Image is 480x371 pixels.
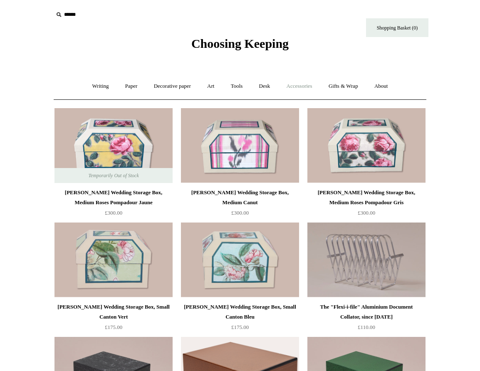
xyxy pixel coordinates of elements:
span: £300.00 [231,210,249,216]
img: Antoinette Poisson Wedding Storage Box, Medium Roses Pompadour Jaune [54,108,173,183]
a: Antoinette Poisson Wedding Storage Box, Medium Canut Antoinette Poisson Wedding Storage Box, Medi... [181,108,299,183]
span: £110.00 [358,324,375,330]
a: Writing [85,75,116,97]
div: [PERSON_NAME] Wedding Storage Box, Medium Roses Pompadour Jaune [57,188,171,208]
div: The "Flexi-i-file" Aluminium Document Collator, since [DATE] [309,302,423,322]
a: [PERSON_NAME] Wedding Storage Box, Small Canton Bleu £175.00 [181,302,299,336]
a: Antoinette Poisson Wedding Storage Box, Medium Roses Pompadour Jaune Antoinette Poisson Wedding S... [54,108,173,183]
img: Antoinette Poisson Wedding Storage Box, Medium Roses Pompadour Gris [307,108,426,183]
span: Choosing Keeping [191,37,289,50]
div: [PERSON_NAME] Wedding Storage Box, Small Canton Vert [57,302,171,322]
img: Antoinette Poisson Wedding Storage Box, Small Canton Vert [54,223,173,297]
div: [PERSON_NAME] Wedding Storage Box, Medium Roses Pompadour Gris [309,188,423,208]
span: £175.00 [231,324,249,330]
a: Antoinette Poisson Wedding Storage Box, Small Canton Vert Antoinette Poisson Wedding Storage Box,... [54,223,173,297]
span: £300.00 [358,210,375,216]
span: £175.00 [105,324,122,330]
a: [PERSON_NAME] Wedding Storage Box, Small Canton Vert £175.00 [54,302,173,336]
div: [PERSON_NAME] Wedding Storage Box, Medium Canut [183,188,297,208]
div: [PERSON_NAME] Wedding Storage Box, Small Canton Bleu [183,302,297,322]
a: Accessories [279,75,320,97]
span: £300.00 [105,210,122,216]
a: Tools [223,75,250,97]
a: Shopping Basket (0) [366,18,428,37]
a: Choosing Keeping [191,43,289,49]
img: Antoinette Poisson Wedding Storage Box, Medium Canut [181,108,299,183]
img: The "Flexi-i-file" Aluminium Document Collator, since 1941 [307,223,426,297]
a: Desk [252,75,278,97]
a: The "Flexi-i-file" Aluminium Document Collator, since [DATE] £110.00 [307,302,426,336]
a: Antoinette Poisson Wedding Storage Box, Medium Roses Pompadour Gris Antoinette Poisson Wedding St... [307,108,426,183]
a: Paper [118,75,145,97]
a: Antoinette Poisson Wedding Storage Box, Small Canton Bleu Antoinette Poisson Wedding Storage Box,... [181,223,299,297]
a: [PERSON_NAME] Wedding Storage Box, Medium Roses Pompadour Jaune £300.00 [54,188,173,222]
a: [PERSON_NAME] Wedding Storage Box, Medium Canut £300.00 [181,188,299,222]
a: Art [200,75,222,97]
a: The "Flexi-i-file" Aluminium Document Collator, since 1941 The "Flexi-i-file" Aluminium Document ... [307,223,426,297]
img: Antoinette Poisson Wedding Storage Box, Small Canton Bleu [181,223,299,297]
a: Gifts & Wrap [321,75,366,97]
a: [PERSON_NAME] Wedding Storage Box, Medium Roses Pompadour Gris £300.00 [307,188,426,222]
span: Temporarily Out of Stock [80,168,147,183]
a: Decorative paper [146,75,198,97]
a: About [367,75,396,97]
